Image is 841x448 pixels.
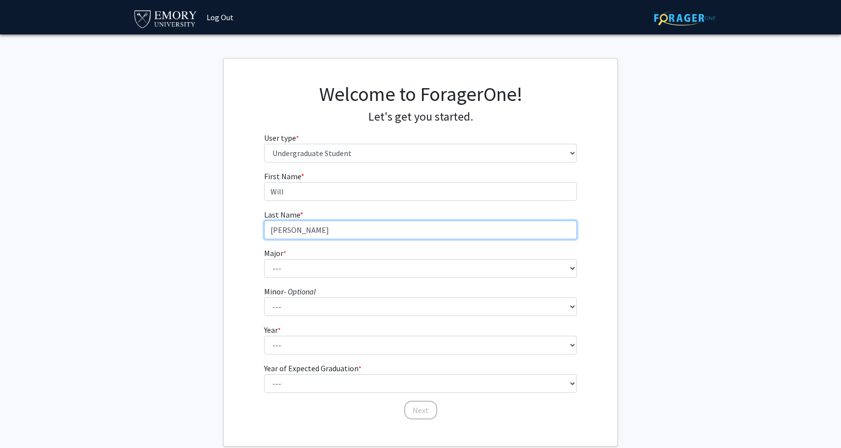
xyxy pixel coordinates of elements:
[404,401,437,419] button: Next
[264,247,286,259] label: Major
[7,404,42,441] iframe: Chat
[264,171,301,181] span: First Name
[133,7,198,30] img: Emory University Logo
[264,210,300,220] span: Last Name
[284,287,316,296] i: - Optional
[264,362,361,374] label: Year of Expected Graduation
[264,110,577,124] h4: Let's get you started.
[264,286,316,297] label: Minor
[264,132,299,144] label: User type
[264,324,281,336] label: Year
[654,10,716,26] img: ForagerOne Logo
[264,82,577,106] h1: Welcome to ForagerOne!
